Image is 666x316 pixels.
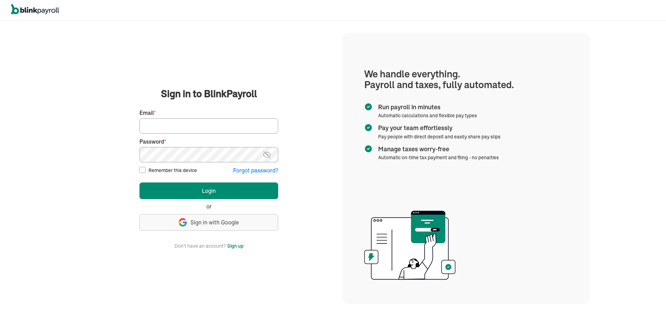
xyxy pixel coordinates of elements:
span: Don't have an account? [174,242,226,250]
h1: We handle everything. Payroll and taxes, fully automated. [364,69,568,90]
span: Manage taxes worry-free [378,145,496,154]
span: Sign in to BlinkPayroll [161,87,257,101]
span: Sign in with Google [190,219,239,227]
img: illustration [364,208,455,282]
span: Pay your team effortlessly [378,123,498,133]
img: google [179,218,187,227]
span: or [206,203,212,211]
button: Sign in with Google [139,214,278,231]
span: Automatic on-time tax payment and filing - no penalties [378,154,499,161]
button: Login [139,182,278,199]
img: checkmark [364,123,373,132]
img: eye [263,151,271,159]
img: checkmark [364,103,373,111]
img: checkmark [364,145,373,153]
label: Email [139,109,278,117]
button: Forgot password? [233,166,278,174]
button: Sign up [227,242,244,250]
input: Your email address [139,118,278,134]
span: Run payroll in minutes [378,103,474,112]
label: Password [139,138,278,146]
img: logo [11,4,59,15]
span: Automatic calculations and flexible pay types [378,112,477,119]
label: Remember this device [148,167,197,174]
span: Pay people with direct deposit and easily share pay slips [378,134,501,140]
